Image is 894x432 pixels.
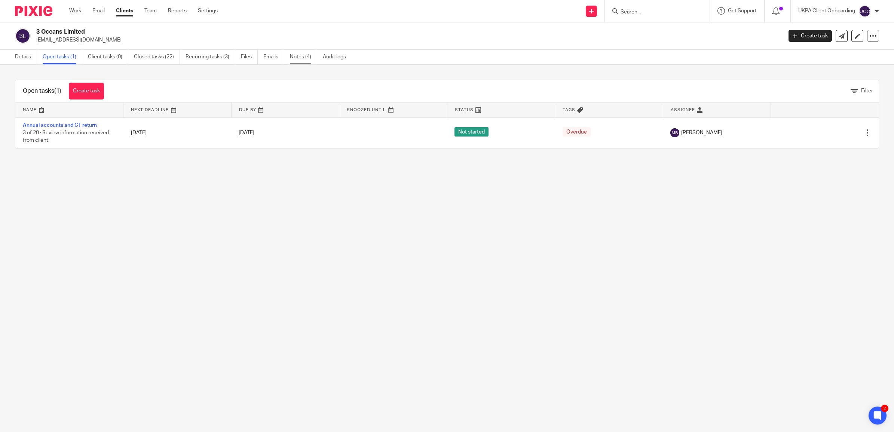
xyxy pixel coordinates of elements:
img: svg%3E [670,128,679,137]
a: Details [15,50,37,64]
span: [DATE] [239,130,254,135]
a: Client tasks (0) [88,50,128,64]
a: Closed tasks (22) [134,50,180,64]
p: UKPA Client Onboarding [798,7,855,15]
a: Annual accounts and CT return [23,123,97,128]
span: Get Support [728,8,757,13]
a: Files [241,50,258,64]
a: Emails [263,50,284,64]
a: Team [144,7,157,15]
span: 3 of 20 · Review information received from client [23,130,109,143]
a: Open tasks (1) [43,50,82,64]
a: Notes (4) [290,50,317,64]
h1: Open tasks [23,87,61,95]
h2: 3 Oceans Limited [36,28,629,36]
a: Create task [69,83,104,99]
a: Audit logs [323,50,352,64]
span: Snoozed Until [347,108,386,112]
a: Clients [116,7,133,15]
a: Create task [789,30,832,42]
span: Overdue [563,127,591,137]
a: Email [92,7,105,15]
span: [PERSON_NAME] [681,129,722,137]
p: [EMAIL_ADDRESS][DOMAIN_NAME] [36,36,777,44]
a: Settings [198,7,218,15]
a: Reports [168,7,187,15]
img: svg%3E [859,5,871,17]
input: Search [620,9,687,16]
span: Status [455,108,474,112]
div: 2 [881,405,888,412]
img: svg%3E [15,28,31,44]
a: Work [69,7,81,15]
a: Recurring tasks (3) [186,50,235,64]
span: Not started [454,127,489,137]
span: Filter [861,88,873,94]
span: Tags [563,108,575,112]
img: Pixie [15,6,52,16]
span: (1) [54,88,61,94]
td: [DATE] [123,117,232,148]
